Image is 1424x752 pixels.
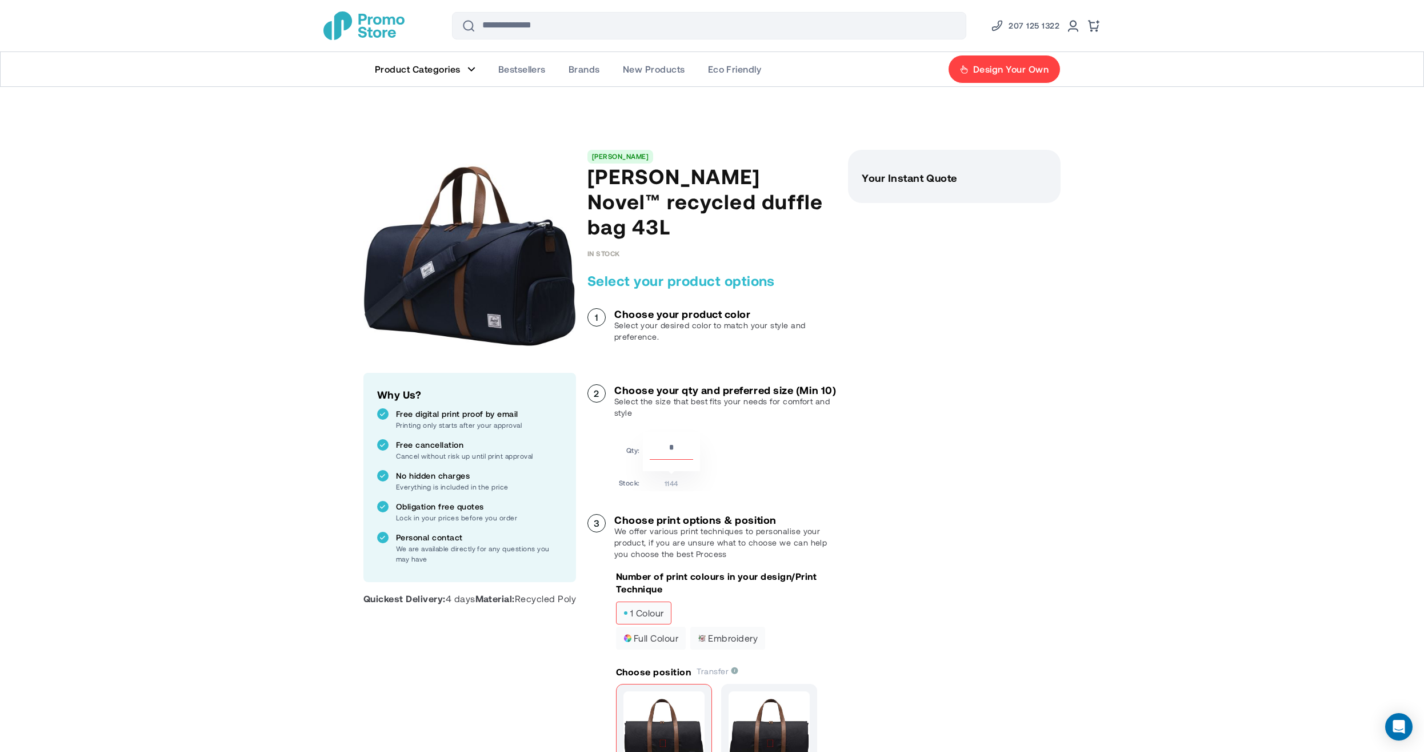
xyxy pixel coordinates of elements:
h3: Choose your product color [614,308,837,320]
p: Personal contact [396,532,562,543]
p: Select the size that best fits your needs for comfort and style [614,396,837,419]
h1: [PERSON_NAME] Novel™ recycled duffle bag 43L [587,164,837,239]
p: Select your desired color to match your style and preference. [614,320,837,343]
span: In stock [587,249,620,257]
td: Stock: [619,474,640,488]
span: Embroidery [698,634,758,642]
strong: Material: [475,593,515,604]
p: We offer various print techniques to personalise your product, if you are unsure what to choose w... [614,526,837,560]
h3: Choose print options & position [614,514,837,526]
span: Transfer [697,666,738,676]
p: Number of print colours in your design/Print Technique [616,570,837,596]
h2: Select your product options [587,272,837,290]
div: Availability [587,249,620,257]
p: Free digital print proof by email [396,408,562,420]
span: 1 colour [623,609,664,617]
p: Everything is included in the price [396,482,562,492]
p: Lock in your prices before you order [396,512,562,523]
p: Free cancellation [396,439,562,451]
h3: Choose your qty and preferred size (Min 10) [614,384,837,396]
p: Choose position [616,666,691,678]
a: New Products [611,52,697,86]
span: Bestsellers [498,63,546,75]
a: Eco Friendly [697,52,773,86]
a: Brands [557,52,611,86]
h3: Your Instant Quote [862,172,1047,184]
a: [PERSON_NAME] [592,152,649,160]
h2: Why Us? [377,387,562,403]
p: Obligation free quotes [396,501,562,512]
a: Product Categories [363,52,487,86]
span: full colour [623,634,678,642]
strong: Quickest Delivery: [363,593,446,604]
p: Cancel without risk up until print approval [396,451,562,461]
span: Brands [569,63,600,75]
td: Qty: [619,432,640,471]
img: Promotional Merchandise [323,11,405,40]
p: No hidden charges [396,470,562,482]
span: Product Categories [375,63,461,75]
span: Design Your Own [973,63,1049,75]
div: Open Intercom Messenger [1385,713,1413,741]
a: store logo [323,11,405,40]
span: Eco Friendly [708,63,762,75]
a: Design Your Own [948,55,1061,83]
a: Phone [990,19,1059,33]
p: We are available directly for any questions you may have [396,543,562,564]
span: New Products [623,63,685,75]
img: main product photo [363,150,576,363]
td: 1144 [643,474,700,488]
span: 207 125 1322 [1009,19,1059,33]
p: Printing only starts after your approval [396,420,562,430]
a: Bestsellers [487,52,557,86]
